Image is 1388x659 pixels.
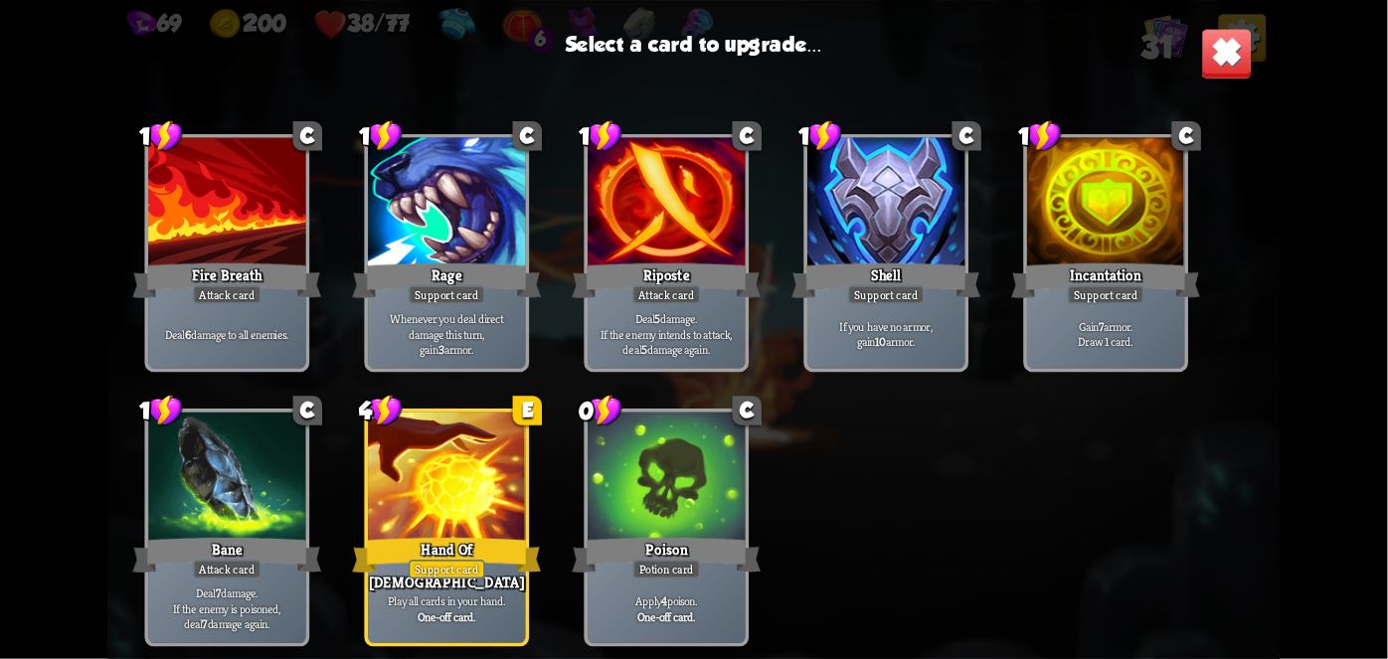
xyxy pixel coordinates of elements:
div: Support card [409,285,485,304]
div: 1 [1018,119,1062,152]
p: Whenever you deal direct damage this turn, gain armor. [372,310,521,357]
div: C [293,396,322,424]
img: close-button.png [1201,28,1253,80]
b: 7 [1099,318,1104,334]
b: One-off card. [637,608,695,624]
b: 6 [185,326,191,342]
div: 1 [579,119,622,152]
div: 1 [139,394,183,426]
div: 1 [798,119,842,152]
div: Support card [409,560,485,578]
b: 10 [875,334,886,350]
div: C [513,121,542,150]
p: Deal damage. If the enemy intends to attack, deal damage again. [592,310,741,357]
div: Fire Breath [132,259,321,301]
p: Apply poison. [592,592,741,608]
div: E [513,396,542,424]
div: C [953,121,981,150]
b: 4 [661,592,667,608]
div: Support card [1068,285,1144,304]
div: C [1172,121,1201,150]
b: 5 [654,310,660,326]
p: If you have no armor, gain armor. [811,318,960,349]
div: Attack card [193,285,261,304]
div: 4 [359,394,403,426]
div: Poison [572,534,761,576]
b: 3 [438,342,444,358]
div: 1 [359,119,403,152]
p: Deal damage. If the enemy is poisoned, deal damage again. [152,585,301,632]
div: Support card [848,285,925,304]
div: 1 [139,119,183,152]
b: One-off card. [418,608,475,624]
div: Riposte [572,259,761,301]
div: Potion card [632,560,700,578]
div: C [733,121,762,150]
div: Rage [352,259,541,301]
p: Play all cards in your hand. [372,592,521,608]
div: Hand Of [DEMOGRAPHIC_DATA] [352,534,541,576]
b: 5 [641,342,647,358]
div: Bane [132,534,321,576]
p: Deal damage to all enemies. [152,326,301,342]
div: Shell [791,259,980,301]
div: 0 [579,394,622,426]
h3: Select a card to upgrade... [566,32,822,56]
div: Incantation [1011,259,1200,301]
div: Attack card [632,285,701,304]
p: Gain armor. Draw 1 card. [1031,318,1180,349]
div: C [733,396,762,424]
b: 7 [216,585,221,601]
b: 7 [203,616,208,632]
div: C [293,121,322,150]
div: Attack card [193,560,261,578]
